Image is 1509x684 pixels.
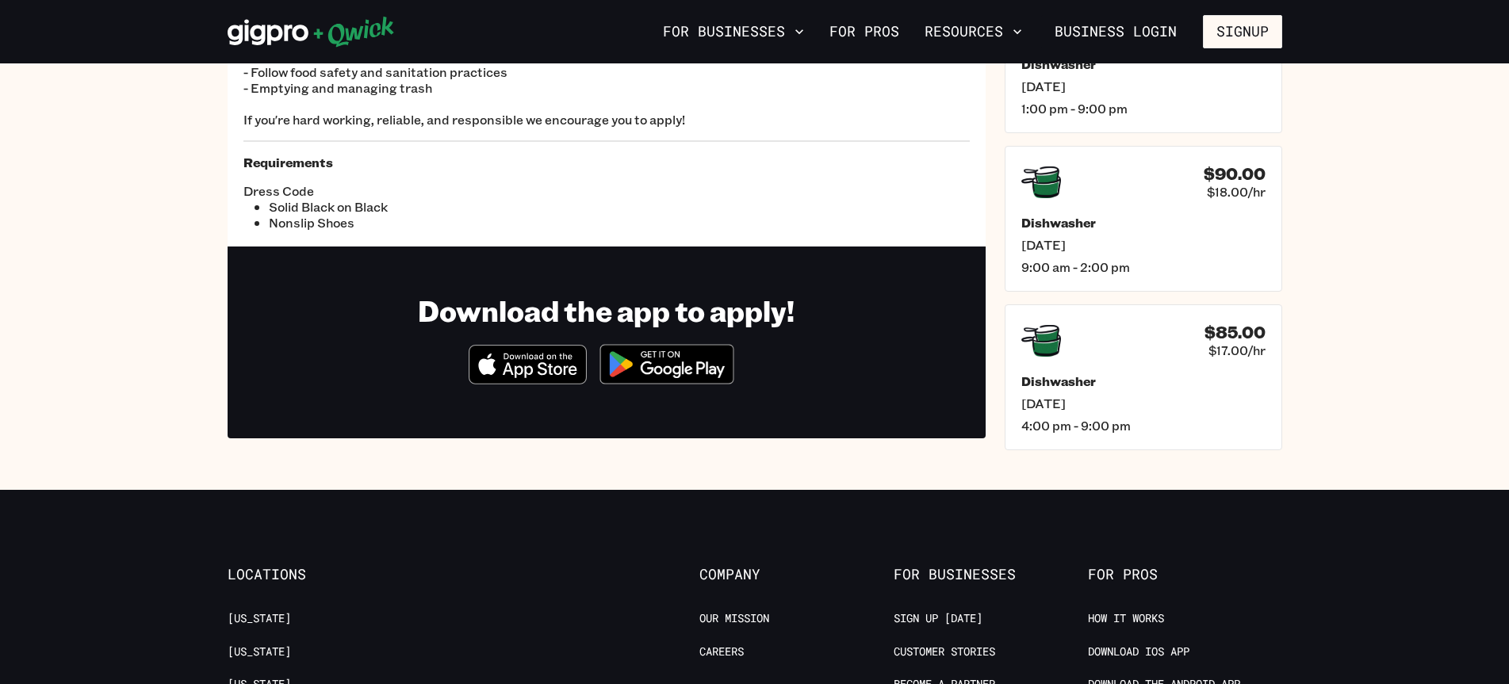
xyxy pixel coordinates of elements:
button: For Businesses [657,18,810,45]
h4: $85.00 [1205,323,1266,342]
a: $85.00$17.00/hrDishwasher[DATE]4:00 pm - 9:00 pm [1005,304,1282,450]
span: For Businesses [894,566,1088,583]
span: For Pros [1088,566,1282,583]
span: Dress Code [243,183,607,199]
h5: Dishwasher [1021,215,1266,231]
span: $18.00/hr [1207,184,1266,200]
a: Sign up [DATE] [894,611,982,626]
a: Download IOS App [1088,644,1189,659]
span: [DATE] [1021,395,1266,411]
h5: Dishwasher [1021,56,1266,72]
a: Our Mission [699,611,769,626]
a: For Pros [823,18,906,45]
h4: $90.00 [1204,164,1266,184]
li: Nonslip Shoes [269,215,607,231]
h1: Download the app to apply! [418,292,795,328]
a: [US_STATE] [228,611,291,626]
span: [DATE] [1021,78,1266,94]
a: Careers [699,644,744,659]
h5: Dishwasher [1021,373,1266,389]
a: Download on the App Store [469,371,588,388]
a: Customer stories [894,644,995,659]
a: $90.00$18.00/hrDishwasher[DATE]9:00 am - 2:00 pm [1005,146,1282,292]
span: Company [699,566,894,583]
a: How it Works [1088,611,1164,626]
button: Resources [918,18,1028,45]
button: Signup [1203,15,1282,48]
span: 4:00 pm - 9:00 pm [1021,418,1266,434]
span: Locations [228,566,422,583]
span: [DATE] [1021,237,1266,253]
span: 9:00 am - 2:00 pm [1021,259,1266,275]
span: 1:00 pm - 9:00 pm [1021,101,1266,117]
a: Business Login [1041,15,1190,48]
h5: Requirements [243,155,970,170]
a: [US_STATE] [228,644,291,659]
li: Solid Black on Black [269,199,607,215]
img: Get it on Google Play [590,334,744,394]
span: $17.00/hr [1208,342,1266,358]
